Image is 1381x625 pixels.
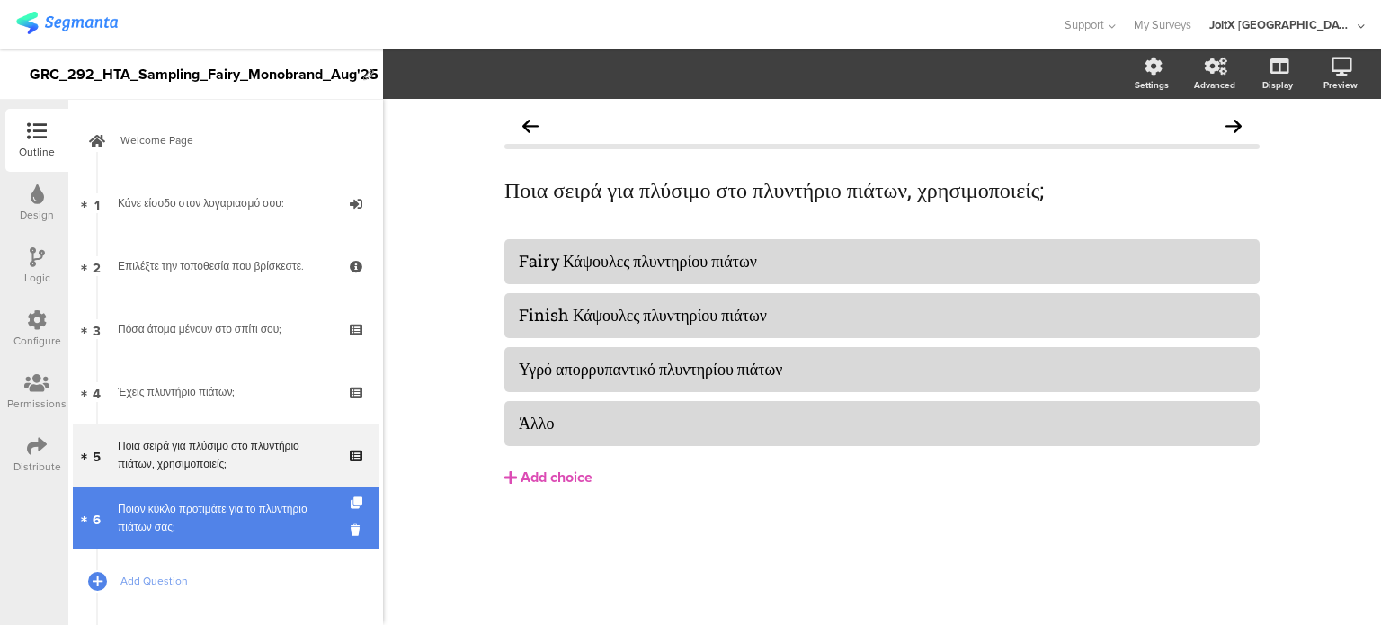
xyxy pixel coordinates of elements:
[1262,78,1293,92] div: Display
[118,257,333,275] div: Επιλέξτε την τοποθεσία που βρίσκεστε.
[1194,78,1235,92] div: Advanced
[73,298,379,361] a: 3 Πόσα άτομα μένουν στο σπίτι σου;
[19,144,55,160] div: Outline
[73,172,379,235] a: 1 Κάνε είσοδο στον λογαριασμό σου:
[521,469,592,487] div: Add choice
[1209,16,1353,33] div: JoltX [GEOGRAPHIC_DATA]
[1065,16,1104,33] span: Support
[13,333,61,349] div: Configure
[118,194,333,212] div: Κάνε είσοδο στον λογαριασμό σου:
[13,459,61,475] div: Distribute
[93,319,101,339] span: 3
[94,193,100,213] span: 1
[73,361,379,424] a: 4 Έχεις πλυντήριο πιάτων;
[93,382,101,402] span: 4
[16,12,118,34] img: segmanta logo
[20,207,54,223] div: Design
[24,270,50,286] div: Logic
[93,445,101,465] span: 5
[73,109,379,172] a: Welcome Page
[73,424,379,487] a: 5 Ποια σειρά για πλύσιμο στο πλυντήριο πιάτων, χρησιμοποιείς;
[118,437,333,473] div: Ποια σειρά για πλύσιμο στο πλυντήριο πιάτων, χρησιμοποιείς;
[93,256,101,276] span: 2
[519,413,1245,433] div: Άλλο
[504,455,1260,500] button: Add choice
[73,235,379,298] a: 2 Επιλέξτε την τοποθεσία που βρίσκεστε.
[351,497,366,509] i: Duplicate
[504,176,1260,203] p: Ποια σειρά για πλύσιμο στο πλυντήριο πιάτων, χρησιμοποιείς;
[120,572,351,590] span: Add Question
[519,359,1245,379] div: Υγρό απορρυπαντικό πλυντηρίου πιάτων
[30,60,354,89] div: GRC_292_HTA_Sampling_Fairy_Monobrand_Aug'25
[7,396,67,412] div: Permissions
[118,320,333,338] div: Πόσα άτομα μένουν στο σπίτι σου;
[519,251,1245,272] div: Fairy Κάψουλες πλυντηρίου πιάτων
[73,487,379,549] a: 6 Ποιον κύκλο προτιμάτε για το πλυντήριο πιάτων σας;
[1135,78,1169,92] div: Settings
[118,383,333,401] div: Έχεις πλυντήριο πιάτων;
[351,522,366,539] i: Delete
[120,131,351,149] span: Welcome Page
[1323,78,1358,92] div: Preview
[519,305,1245,326] div: Finish Κάψουλες πλυντηρίου πιάτων
[93,508,101,528] span: 6
[118,500,333,536] div: Ποιον κύκλο προτιμάτε για το πλυντήριο πιάτων σας;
